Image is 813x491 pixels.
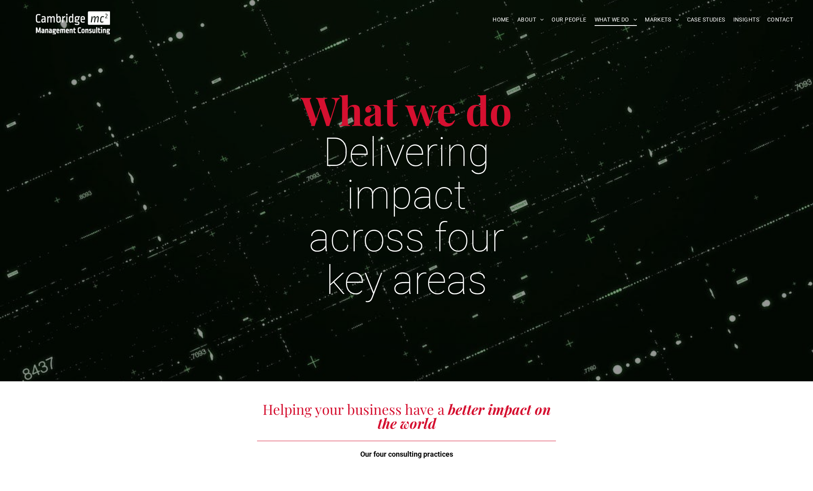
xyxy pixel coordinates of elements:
span: Delivering impact across four key areas [309,129,504,304]
a: HOME [489,14,513,26]
span: What we do [301,83,512,136]
a: MARKETS [641,14,683,26]
span: Our four consulting practices [360,450,453,458]
a: WHAT WE DO [591,14,641,26]
img: Go to Homepage [36,11,110,34]
a: OUR PEOPLE [548,14,590,26]
span: better impact on the world [377,400,551,432]
a: CASE STUDIES [683,14,729,26]
a: Your Business Transformed | Cambridge Management Consulting [36,12,110,21]
a: INSIGHTS [729,14,763,26]
span: Helping your business have a [263,400,444,418]
a: CONTACT [763,14,797,26]
a: ABOUT [513,14,548,26]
